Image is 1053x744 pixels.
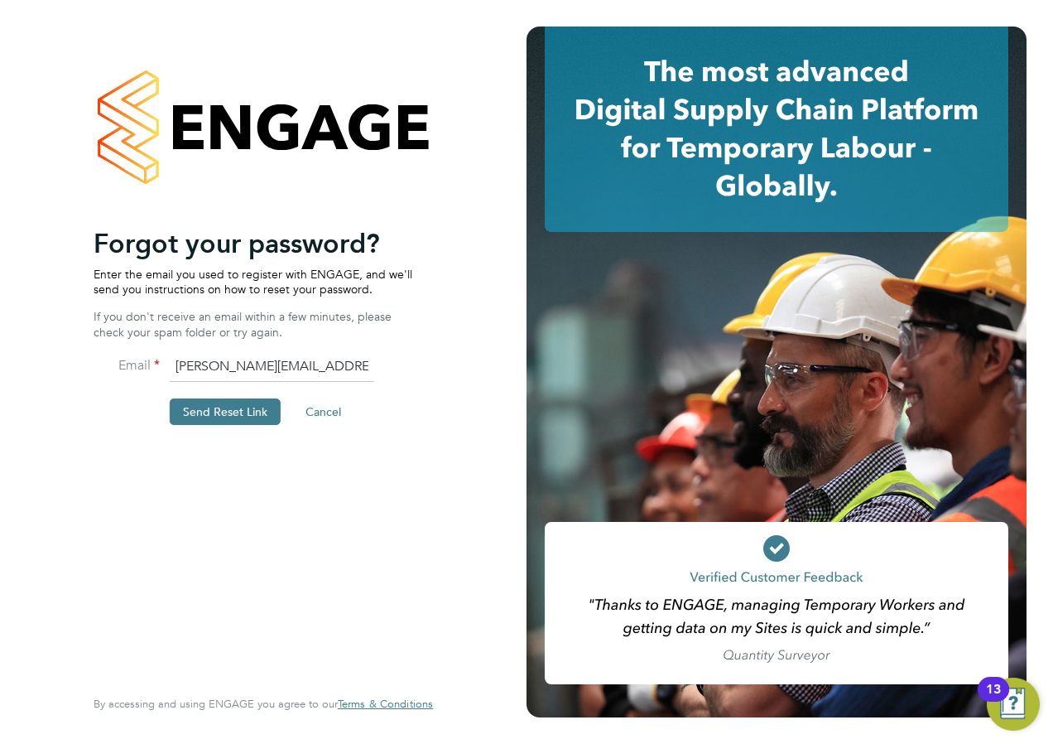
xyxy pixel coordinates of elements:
[170,352,374,382] input: Enter your work email...
[338,698,433,711] a: Terms & Conditions
[986,689,1001,711] div: 13
[94,309,416,339] p: If you don't receive an email within a few minutes, please check your spam folder or try again.
[292,399,354,425] button: Cancel
[94,357,160,374] label: Email
[170,399,281,425] button: Send Reset Link
[987,678,1040,731] button: Open Resource Center, 13 new notifications
[94,227,416,260] h2: Forgot your password?
[94,267,416,297] p: Enter the email you used to register with ENGAGE, and we'll send you instructions on how to reset...
[94,697,433,711] span: By accessing and using ENGAGE you agree to our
